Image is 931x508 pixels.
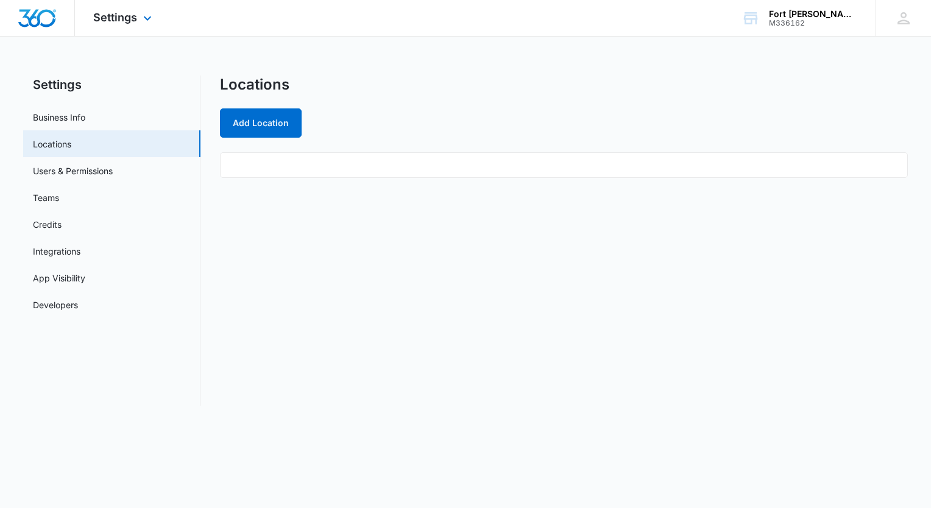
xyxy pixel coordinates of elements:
[93,11,137,24] span: Settings
[220,108,302,138] button: Add Location
[769,19,858,27] div: account id
[23,76,200,94] h2: Settings
[33,164,113,177] a: Users & Permissions
[33,191,59,204] a: Teams
[33,138,71,150] a: Locations
[220,118,302,128] a: Add Location
[33,298,78,311] a: Developers
[33,272,85,284] a: App Visibility
[220,76,289,94] h1: Locations
[33,245,80,258] a: Integrations
[33,111,85,124] a: Business Info
[769,9,858,19] div: account name
[33,218,62,231] a: Credits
